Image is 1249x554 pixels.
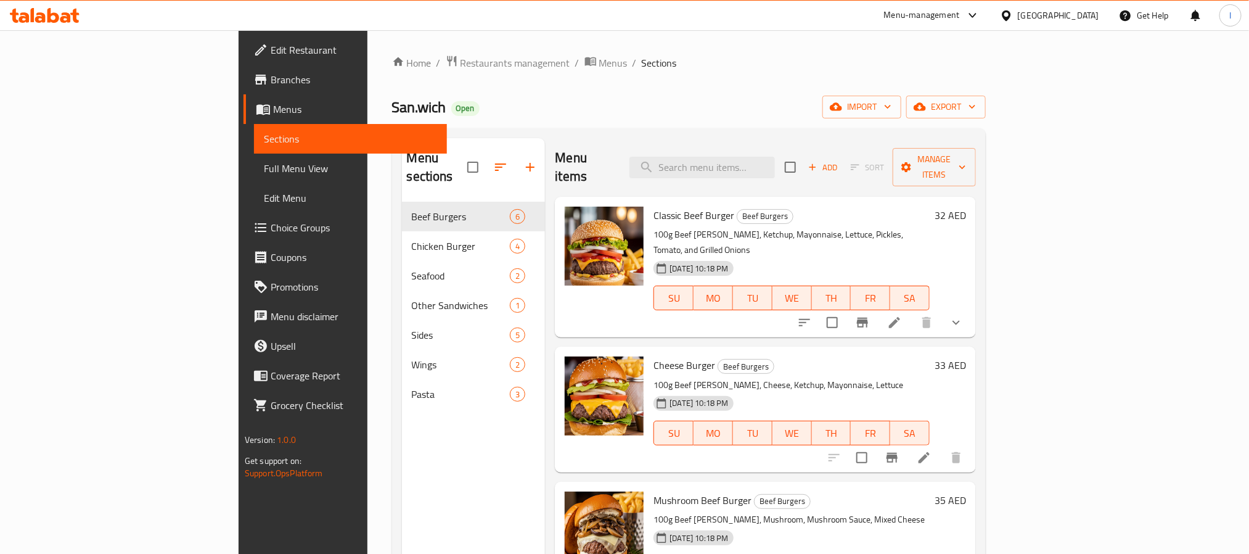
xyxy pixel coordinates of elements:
button: Add [803,158,843,177]
div: Beef Burgers [412,209,510,224]
button: export [906,96,986,118]
span: WE [777,424,807,442]
button: delete [941,443,971,473]
button: Manage items [893,148,976,186]
li: / [633,56,637,70]
nav: Menu sections [402,197,546,414]
div: Beef Burgers [718,359,774,374]
h6: 32 AED [935,207,966,224]
h2: Menu items [555,149,614,186]
h6: 33 AED [935,357,966,374]
span: Select to update [819,310,845,336]
a: Full Menu View [254,154,447,183]
span: Sections [642,56,677,70]
div: Beef Burgers [754,494,811,509]
div: Other Sandwiches [412,298,510,313]
div: Beef Burgers6 [402,202,546,231]
div: Seafood2 [402,261,546,291]
span: SA [895,289,925,307]
span: TU [738,289,768,307]
span: Wings [412,357,510,372]
span: Choice Groups [271,220,437,235]
span: 1 [510,300,525,312]
span: TH [817,289,846,307]
button: FR [851,286,890,310]
a: Upsell [244,331,447,361]
p: 100g Beef [PERSON_NAME], Cheese, Ketchup, Mayonnaise, Lettuce [653,378,930,393]
span: Select section first [843,158,893,177]
a: Coverage Report [244,361,447,391]
span: 2 [510,359,525,371]
a: Edit Menu [254,183,447,213]
span: 2 [510,270,525,282]
div: Beef Burgers [737,209,793,224]
span: I [1229,9,1231,22]
button: delete [912,308,941,337]
svg: Show Choices [949,315,964,330]
span: WE [777,289,807,307]
a: Restaurants management [446,55,570,71]
span: Add [806,160,840,175]
span: Full Menu View [264,161,437,176]
a: Menus [244,94,447,124]
span: [DATE] 10:18 PM [665,532,733,544]
span: FR [856,424,885,442]
div: Sides5 [402,320,546,350]
span: Upsell [271,339,437,353]
span: Menus [599,56,628,70]
div: items [510,328,525,342]
div: items [510,268,525,283]
span: Chicken Burger [412,239,510,254]
a: Sections [254,124,447,154]
span: Edit Restaurant [271,43,437,57]
span: Beef Burgers [755,494,810,508]
span: Manage items [903,152,966,183]
span: Grocery Checklist [271,398,437,413]
div: items [510,387,525,402]
span: TH [817,424,846,442]
div: items [510,298,525,313]
span: Open [451,103,480,114]
span: Select to update [849,445,875,471]
p: 100g Beef [PERSON_NAME], Mushroom, Mushroom Sauce, Mixed Cheese [653,512,930,527]
li: / [575,56,579,70]
span: Sections [264,131,437,146]
span: Select all sections [460,154,486,180]
button: SU [653,286,694,310]
span: Restaurants management [461,56,570,70]
a: Coupons [244,242,447,272]
span: TU [738,424,768,442]
a: Menu disclaimer [244,302,447,331]
div: items [510,209,525,224]
span: SU [659,424,689,442]
div: items [510,239,525,254]
button: MO [694,286,733,310]
span: [DATE] 10:18 PM [665,263,733,275]
span: Coverage Report [271,368,437,383]
div: Seafood [412,268,510,283]
span: Menus [273,102,437,117]
span: FR [856,289,885,307]
span: Pasta [412,387,510,402]
div: Other Sandwiches1 [402,291,546,320]
span: 5 [510,329,525,341]
div: Open [451,101,480,116]
p: 100g Beef [PERSON_NAME], Ketchup, Mayonnaise, Lettuce, Pickles, Tomato, and Grilled Onions [653,227,930,258]
span: Get support on: [245,453,301,469]
span: Cheese Burger [653,356,715,374]
span: MO [698,289,728,307]
button: FR [851,421,890,445]
span: Version: [245,432,275,448]
span: Select section [777,154,803,180]
span: SU [659,289,689,307]
span: export [916,99,976,115]
a: Edit menu item [917,450,932,465]
img: Classic Beef Burger [565,207,644,286]
button: SA [890,286,930,310]
span: MO [698,424,728,442]
span: 1.0.0 [277,432,296,448]
button: SA [890,421,930,445]
button: WE [772,421,812,445]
